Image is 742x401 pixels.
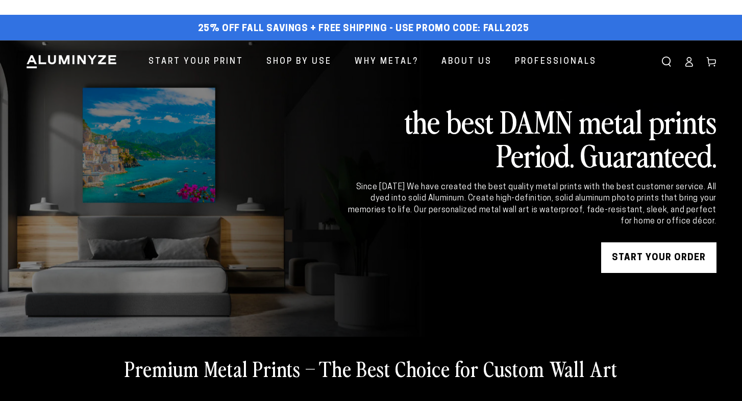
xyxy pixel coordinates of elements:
span: Why Metal? [355,55,418,69]
img: Aluminyze [26,54,117,69]
a: About Us [434,48,500,76]
div: Since [DATE] We have created the best quality metal prints with the best customer service. All dy... [346,182,716,228]
summary: Search our site [655,51,678,73]
h2: the best DAMN metal prints Period. Guaranteed. [346,104,716,171]
a: Why Metal? [347,48,426,76]
a: Professionals [507,48,604,76]
a: Start Your Print [141,48,251,76]
a: Shop By Use [259,48,339,76]
h2: Premium Metal Prints – The Best Choice for Custom Wall Art [125,355,617,382]
span: Shop By Use [266,55,332,69]
span: About Us [441,55,492,69]
span: Professionals [515,55,597,69]
a: START YOUR Order [601,242,716,273]
span: 25% off FALL Savings + Free Shipping - Use Promo Code: FALL2025 [198,23,529,35]
span: Start Your Print [149,55,243,69]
